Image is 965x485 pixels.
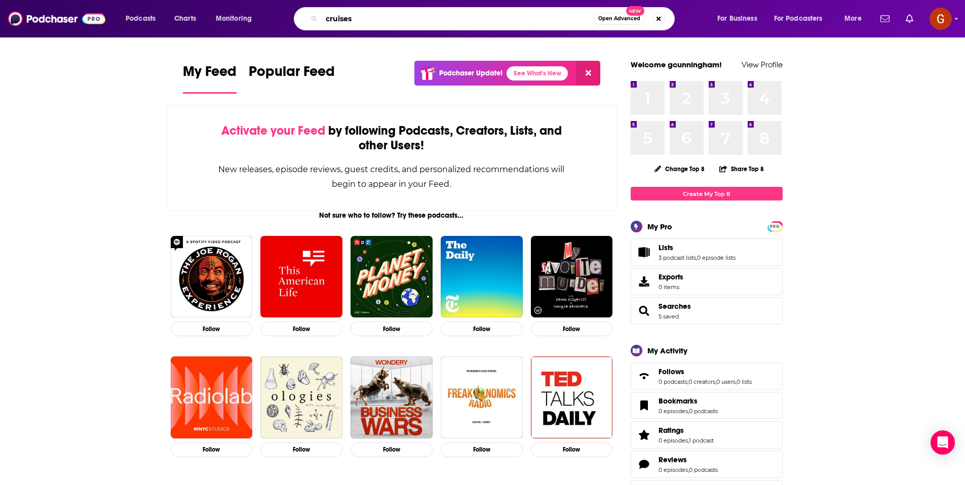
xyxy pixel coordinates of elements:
p: Podchaser Update! [439,69,503,77]
img: This American Life [260,236,342,318]
a: Reviews [634,457,654,471]
a: See What's New [507,66,568,80]
img: My Favorite Murder with Karen Kilgariff and Georgia Hardstark [531,236,613,318]
a: 0 podcasts [659,378,687,385]
button: open menu [710,11,770,27]
img: The Daily [441,236,523,318]
a: Bookmarks [634,398,654,413]
a: Lists [634,245,654,259]
span: , [688,466,689,473]
img: Podchaser - Follow, Share and Rate Podcasts [8,9,105,28]
a: Ratings [634,428,654,442]
a: 3 podcast lists [659,254,696,261]
a: 0 creators [688,378,715,385]
a: Create My Top 8 [631,187,783,200]
span: Follows [631,362,783,390]
div: My Pro [647,222,672,231]
span: For Podcasters [774,12,823,26]
span: New [626,6,644,16]
a: Exports [631,268,783,295]
span: Reviews [659,455,687,464]
span: Exports [659,272,683,281]
a: Searches [659,302,691,311]
span: Bookmarks [631,392,783,419]
span: Lists [659,243,673,252]
button: Share Top 8 [719,159,764,179]
div: New releases, episode reviews, guest credits, and personalized recommendations will begin to appe... [218,162,566,191]
span: Monitoring [216,12,252,26]
span: Activate your Feed [221,123,325,138]
a: 5 saved [659,313,679,320]
button: Change Top 8 [648,163,711,175]
button: Open AdvancedNew [594,13,645,25]
img: The Joe Rogan Experience [171,236,253,318]
button: Follow [260,321,342,336]
button: open menu [837,11,874,27]
a: Lists [659,243,736,252]
a: 0 episodes [659,408,688,415]
span: , [687,378,688,385]
button: open menu [119,11,169,27]
span: More [844,12,862,26]
span: 0 items [659,284,683,291]
a: Follows [634,369,654,383]
a: Searches [634,304,654,318]
span: Podcasts [126,12,156,26]
button: Follow [351,442,433,457]
a: 0 episodes [659,437,688,444]
span: PRO [769,223,781,230]
a: 0 users [716,378,736,385]
span: , [688,408,689,415]
span: My Feed [183,63,237,86]
span: , [715,378,716,385]
span: Popular Feed [249,63,335,86]
a: 0 episode lists [697,254,736,261]
img: TED Talks Daily [531,356,613,438]
img: Freakonomics Radio [441,356,523,438]
span: Open Advanced [598,16,640,21]
a: Ratings [659,426,714,435]
button: Follow [441,442,523,457]
span: Searches [631,297,783,325]
a: 1 podcast [689,437,714,444]
a: Reviews [659,455,718,464]
img: Ologies with Alie Ward [260,356,342,438]
span: , [736,378,737,385]
span: Exports [634,274,654,289]
button: Follow [351,321,433,336]
a: Show notifications dropdown [876,10,894,27]
button: Follow [171,321,253,336]
div: Search podcasts, credits, & more... [303,7,684,30]
span: , [688,437,689,444]
a: Popular Feed [249,63,335,94]
div: Open Intercom Messenger [931,430,955,455]
span: , [696,254,697,261]
a: Charts [168,11,202,27]
button: Follow [531,321,613,336]
div: by following Podcasts, Creators, Lists, and other Users! [218,124,566,153]
img: User Profile [930,8,952,30]
a: 0 podcasts [689,408,718,415]
img: Business Wars [351,356,433,438]
img: Planet Money [351,236,433,318]
button: open menu [209,11,265,27]
img: Radiolab [171,356,253,438]
a: Follows [659,367,752,376]
a: 0 podcasts [689,466,718,473]
button: Show profile menu [930,8,952,30]
div: My Activity [647,346,687,355]
span: Ratings [631,421,783,449]
span: Follows [659,367,684,376]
